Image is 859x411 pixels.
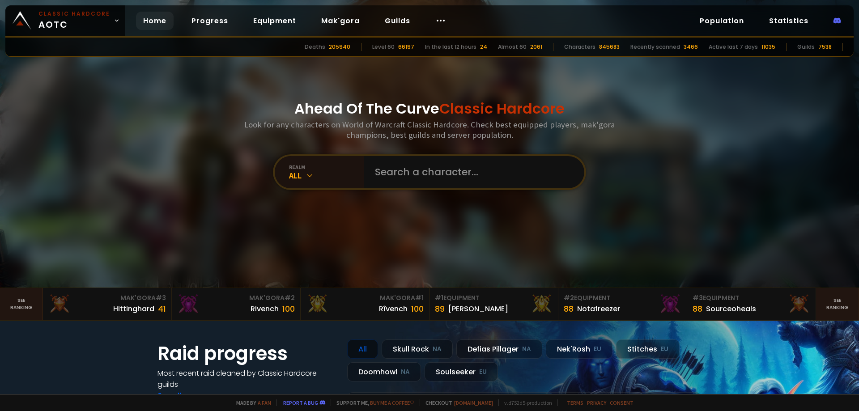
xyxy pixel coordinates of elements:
div: Mak'Gora [177,293,295,303]
a: See all progress [157,390,216,401]
small: EU [479,368,487,377]
a: Classic HardcoreAOTC [5,5,125,36]
div: 2061 [530,43,542,51]
a: Consent [610,399,634,406]
a: Seeranking [816,288,859,320]
div: Rîvench [379,303,408,314]
div: Mak'Gora [306,293,424,303]
a: Mak'Gora#1Rîvench100 [301,288,429,320]
a: Home [136,12,174,30]
small: NA [433,345,442,354]
div: Notafreezer [577,303,620,314]
div: 100 [282,303,295,315]
div: Hittinghard [113,303,154,314]
h1: Ahead Of The Curve [294,98,565,119]
span: # 3 [693,293,703,302]
div: 41 [158,303,166,315]
div: Sourceoheals [706,303,756,314]
div: 11035 [761,43,775,51]
div: Equipment [564,293,681,303]
input: Search a character... [370,156,574,188]
a: Report a bug [283,399,318,406]
div: 100 [411,303,424,315]
a: Equipment [246,12,303,30]
div: Defias Pillager [456,339,542,359]
a: #3Equipment88Sourceoheals [687,288,816,320]
span: Checkout [420,399,493,406]
span: Classic Hardcore [439,98,565,119]
a: a fan [258,399,271,406]
div: 89 [435,303,445,315]
span: AOTC [38,10,110,31]
span: v. d752d5 - production [498,399,552,406]
a: Mak'Gora#3Hittinghard41 [43,288,172,320]
a: Progress [184,12,235,30]
div: Almost 60 [498,43,527,51]
div: Equipment [693,293,810,303]
div: All [347,339,378,359]
div: 3466 [684,43,698,51]
small: Classic Hardcore [38,10,110,18]
div: Recently scanned [630,43,680,51]
span: # 2 [285,293,295,302]
div: realm [289,164,364,170]
h1: Raid progress [157,339,336,368]
a: [DOMAIN_NAME] [454,399,493,406]
a: Population [693,12,751,30]
a: Statistics [762,12,816,30]
small: NA [522,345,531,354]
div: Mak'Gora [48,293,166,303]
span: # 2 [564,293,574,302]
a: Privacy [587,399,606,406]
div: [PERSON_NAME] [448,303,508,314]
a: Buy me a coffee [370,399,414,406]
div: 7538 [818,43,832,51]
a: #1Equipment89[PERSON_NAME] [429,288,558,320]
div: Guilds [797,43,815,51]
div: Characters [564,43,595,51]
div: Rivench [251,303,279,314]
div: Skull Rock [382,339,453,359]
span: # 1 [415,293,424,302]
div: 845683 [599,43,620,51]
small: NA [401,368,410,377]
div: Equipment [435,293,553,303]
div: Level 60 [372,43,395,51]
div: All [289,170,364,181]
small: EU [661,345,668,354]
span: # 1 [435,293,443,302]
span: Support me, [331,399,414,406]
div: Deaths [305,43,325,51]
div: Active last 7 days [709,43,758,51]
div: Stitches [616,339,680,359]
div: 88 [564,303,574,315]
small: EU [594,345,601,354]
div: In the last 12 hours [425,43,476,51]
a: Terms [567,399,583,406]
a: #2Equipment88Notafreezer [558,288,687,320]
div: Soulseeker [425,362,498,381]
div: 88 [693,303,702,315]
div: Doomhowl [347,362,421,381]
h4: Most recent raid cleaned by Classic Hardcore guilds [157,368,336,390]
span: # 3 [156,293,166,302]
div: Nek'Rosh [546,339,612,359]
a: Guilds [378,12,417,30]
span: Made by [231,399,271,406]
div: 66197 [398,43,414,51]
h3: Look for any characters on World of Warcraft Classic Hardcore. Check best equipped players, mak'g... [241,119,618,140]
div: 205940 [329,43,350,51]
a: Mak'Gora#2Rivench100 [172,288,301,320]
div: 24 [480,43,487,51]
a: Mak'gora [314,12,367,30]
